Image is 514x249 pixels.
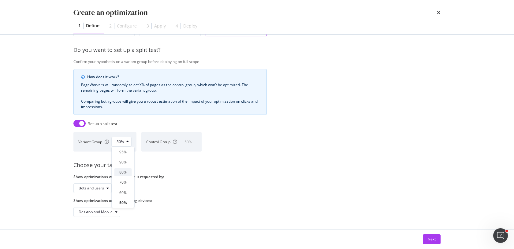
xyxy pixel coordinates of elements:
[119,180,127,185] div: 70%
[146,139,177,145] div: Control Group
[117,23,137,29] div: Configure
[79,210,113,214] div: Desktop and Mobile
[119,149,127,155] div: 95%
[493,228,508,243] iframe: Intercom live chat
[73,198,267,203] label: Show optimizations on the following devices:
[78,139,109,145] div: Variant Group
[147,23,149,29] div: 3
[73,69,267,115] div: info banner
[111,137,132,147] button: 50%
[73,183,112,193] button: Bots and users
[73,7,148,18] div: Create an optimization
[119,170,127,175] div: 80%
[73,161,471,169] div: Choose your targeting
[79,186,104,190] div: Bots and users
[180,139,197,145] div: 50 %
[183,23,197,29] div: Deploy
[119,159,127,165] div: 90%
[154,23,166,29] div: Apply
[81,82,259,110] div: PageWorkers will randomly select X% of pages as the control group, which won’t be optimized. The ...
[119,200,127,205] div: 50%
[119,190,127,195] div: 60%
[428,236,436,242] div: Next
[437,7,441,18] div: times
[73,59,471,64] div: Confirm your hypothesis on a variant group before deploying on full scope
[73,174,267,179] label: Show optimizations when the page is requested by:
[78,23,81,29] div: 1
[176,23,178,29] div: 4
[423,234,441,244] button: Next
[86,23,99,29] div: Define
[88,121,117,126] div: Set up a split test
[109,23,112,29] div: 2
[87,74,259,80] div: How does it work?
[117,140,124,144] div: 50%
[73,46,471,54] div: Do you want to set up a split test?
[73,207,120,217] button: Desktop and Mobile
